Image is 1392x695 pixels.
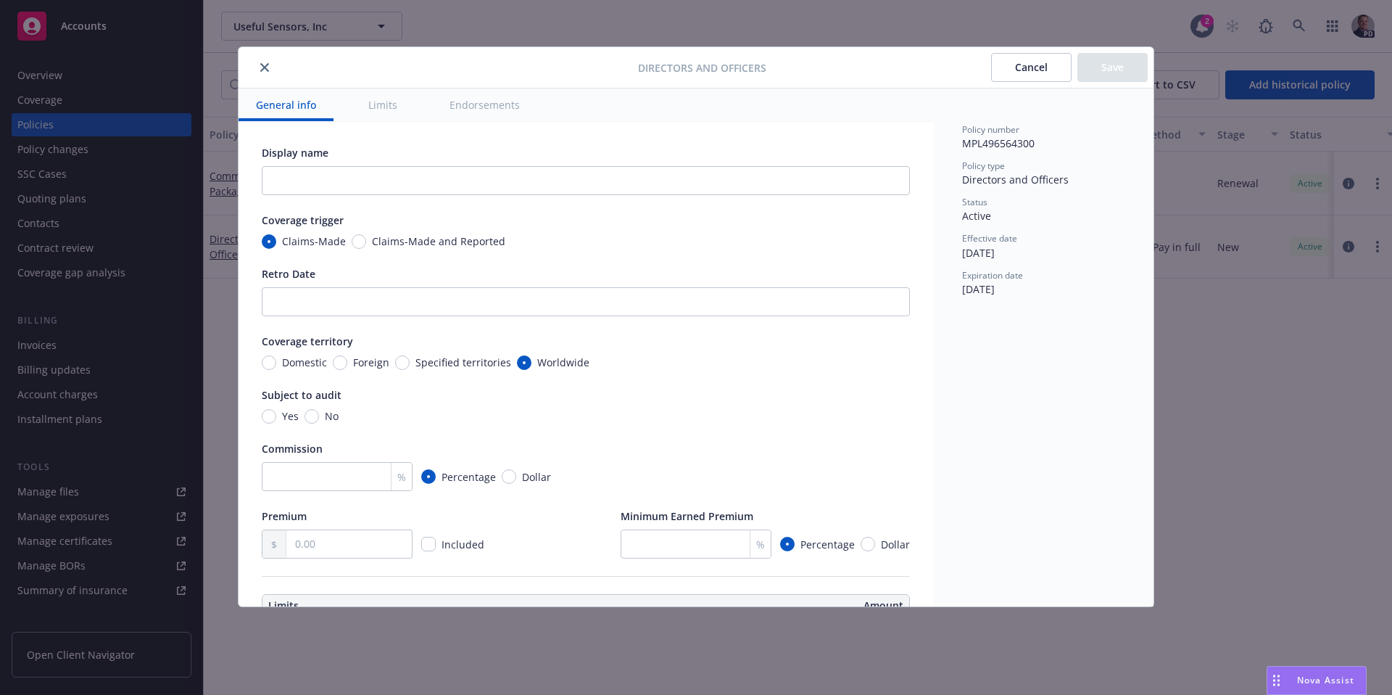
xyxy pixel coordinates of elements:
[962,123,1019,136] span: Policy number
[502,469,516,484] input: Dollar
[432,89,537,121] button: Endorsements
[991,53,1072,82] button: Cancel
[962,173,1069,186] span: Directors and Officers
[395,355,410,370] input: Specified territories
[522,469,551,485] span: Dollar
[881,537,910,552] span: Dollar
[962,160,1005,172] span: Policy type
[262,409,276,424] input: Yes
[756,537,765,552] span: %
[372,234,505,249] span: Claims-Made and Reported
[262,146,328,160] span: Display name
[262,213,344,227] span: Coverage trigger
[262,334,353,348] span: Coverage territory
[397,469,406,485] span: %
[442,538,484,551] span: Included
[962,269,1023,281] span: Expiration date
[262,388,341,402] span: Subject to audit
[800,537,855,552] span: Percentage
[621,509,753,523] span: Minimum Earned Premium
[592,595,909,617] th: Amount
[262,509,307,523] span: Premium
[537,355,589,370] span: Worldwide
[1297,674,1354,686] span: Nova Assist
[780,537,795,551] input: Percentage
[962,209,991,223] span: Active
[262,267,315,281] span: Retro Date
[239,89,333,121] button: General info
[421,469,436,484] input: Percentage
[1267,666,1367,695] button: Nova Assist
[352,234,366,249] input: Claims-Made and Reported
[262,355,276,370] input: Domestic
[962,136,1035,150] span: MPL496564300
[262,234,276,249] input: Claims-Made
[861,537,875,551] input: Dollar
[415,355,511,370] span: Specified territories
[353,355,389,370] span: Foreign
[962,196,987,208] span: Status
[256,59,273,76] button: close
[638,60,766,75] span: Directors and Officers
[962,246,995,260] span: [DATE]
[962,232,1017,244] span: Effective date
[262,595,521,617] th: Limits
[262,442,323,456] span: Commission
[325,408,339,424] span: No
[333,355,347,370] input: Foreign
[282,234,346,249] span: Claims-Made
[517,355,531,370] input: Worldwide
[304,409,319,424] input: No
[1267,667,1285,694] div: Drag to move
[351,89,415,121] button: Limits
[286,530,412,558] input: 0.00
[962,282,995,296] span: [DATE]
[282,355,327,370] span: Domestic
[282,408,299,424] span: Yes
[442,469,496,485] span: Percentage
